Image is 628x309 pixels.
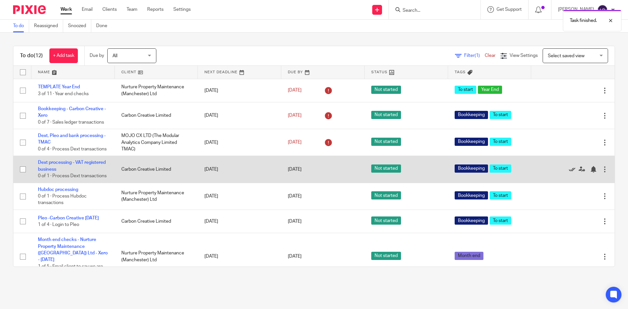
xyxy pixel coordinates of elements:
[38,120,104,125] span: 0 of 7 · Sales ledger transactions
[485,53,496,58] a: Clear
[13,20,29,32] a: To do
[198,233,281,280] td: [DATE]
[115,210,198,233] td: Carbon Creative Limited
[198,129,281,156] td: [DATE]
[198,102,281,129] td: [DATE]
[371,216,401,225] span: Not started
[68,20,91,32] a: Snoozed
[288,113,302,118] span: [DATE]
[490,216,511,225] span: To start
[371,138,401,146] span: Not started
[20,52,43,59] h1: To do
[371,252,401,260] span: Not started
[371,86,401,94] span: Not started
[34,53,43,58] span: (12)
[173,6,191,13] a: Settings
[464,53,485,58] span: Filter
[569,166,579,173] a: Mark as done
[198,156,281,183] td: [DATE]
[478,86,502,94] span: Year End
[115,183,198,210] td: Nurture Property Maintenance (Manchester) Ltd
[61,6,72,13] a: Work
[288,219,302,224] span: [DATE]
[82,6,93,13] a: Email
[371,164,401,173] span: Not started
[38,133,106,145] a: Dext, Pleo and bank processing - TMAC
[455,70,466,74] span: Tags
[115,129,198,156] td: MOJO CX LTD (The Modular Analytics Company Limited TMAC)
[570,17,597,24] p: Task finished.
[38,222,79,227] span: 1 of 4 · Login to Pleo
[96,20,112,32] a: Done
[288,88,302,93] span: [DATE]
[288,167,302,172] span: [DATE]
[115,79,198,102] td: Nurture Property Maintenance (Manchester) Ltd
[90,52,104,59] p: Due by
[38,107,106,118] a: Bookkeeping - Carbon Creative - Xero
[38,194,87,205] span: 0 of 1 · Process Hubdoc transactions
[113,54,117,58] span: All
[115,233,198,280] td: Nurture Property Maintenance (Manchester) Ltd
[455,138,488,146] span: Bookkeeping
[38,85,80,89] a: TEMPLATE Year End
[49,48,78,63] a: + Add task
[455,191,488,199] span: Bookkeeping
[115,102,198,129] td: Carbon Creative Limited
[455,164,488,173] span: Bookkeeping
[198,79,281,102] td: [DATE]
[455,86,476,94] span: To start
[490,138,511,146] span: To start
[38,264,103,276] span: 1 of 5 · Email client to say we are starting month end
[597,5,608,15] img: svg%3E
[38,187,78,192] a: Hubdoc processing
[455,216,488,225] span: Bookkeeping
[38,174,107,178] span: 0 of 1 · Process Dext transactions
[198,183,281,210] td: [DATE]
[38,216,99,220] a: Pleo -Carbon Creative [DATE]
[127,6,137,13] a: Team
[288,254,302,259] span: [DATE]
[490,111,511,119] span: To start
[102,6,117,13] a: Clients
[147,6,164,13] a: Reports
[38,237,108,262] a: Month end checks - Nurture Property Maintenance ([GEOGRAPHIC_DATA]) Ltd - Xero - [DATE]
[13,5,46,14] img: Pixie
[198,210,281,233] td: [DATE]
[38,92,89,96] span: 3 of 11 · Year end checks
[371,111,401,119] span: Not started
[115,156,198,183] td: Carbon Creative Limited
[38,160,106,171] a: Dext processing - VAT registered business
[288,194,302,198] span: [DATE]
[38,147,107,151] span: 0 of 4 · Process Dext transactions
[475,53,480,58] span: (1)
[455,252,483,260] span: Month end
[490,191,511,199] span: To start
[371,191,401,199] span: Not started
[288,140,302,145] span: [DATE]
[548,54,584,58] span: Select saved view
[455,111,488,119] span: Bookkeeping
[510,53,538,58] span: View Settings
[490,164,511,173] span: To start
[34,20,63,32] a: Reassigned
